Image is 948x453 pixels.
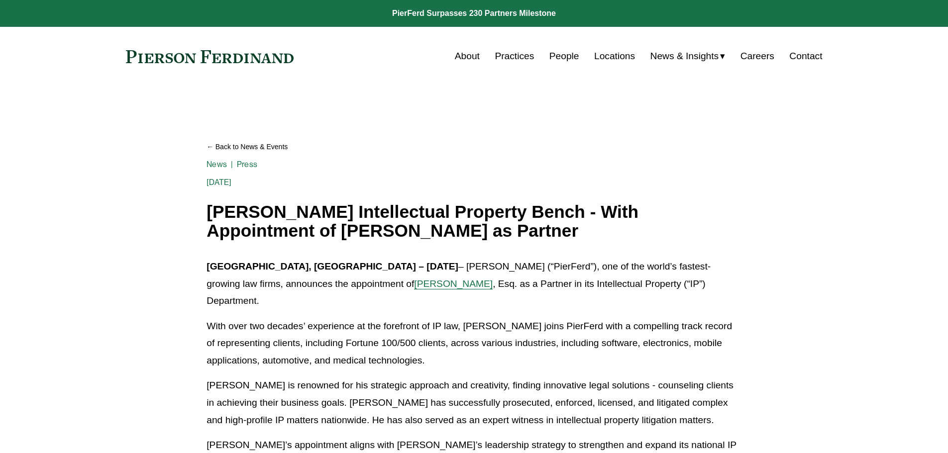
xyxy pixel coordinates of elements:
a: [PERSON_NAME] [414,278,493,289]
span: News & Insights [650,48,719,65]
a: People [549,47,579,66]
a: Contact [789,47,822,66]
a: Locations [594,47,635,66]
a: Press [237,160,257,169]
a: folder dropdown [650,47,726,66]
a: Back to News & Events [207,138,741,156]
a: About [455,47,480,66]
h1: [PERSON_NAME] Intellectual Property Bench - With Appointment of [PERSON_NAME] as Partner [207,202,741,241]
p: [PERSON_NAME] is renowned for his strategic approach and creativity, finding innovative legal sol... [207,377,741,429]
a: Practices [495,47,534,66]
p: – [PERSON_NAME] (“PierFerd”), one of the world’s fastest-growing law firms, announces the appoint... [207,258,741,310]
p: With over two decades’ experience at the forefront of IP law, [PERSON_NAME] joins PierFerd with a... [207,318,741,369]
strong: [GEOGRAPHIC_DATA], [GEOGRAPHIC_DATA] – [DATE] [207,261,458,272]
span: [DATE] [207,178,231,187]
a: News [207,160,227,169]
a: Careers [740,47,774,66]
